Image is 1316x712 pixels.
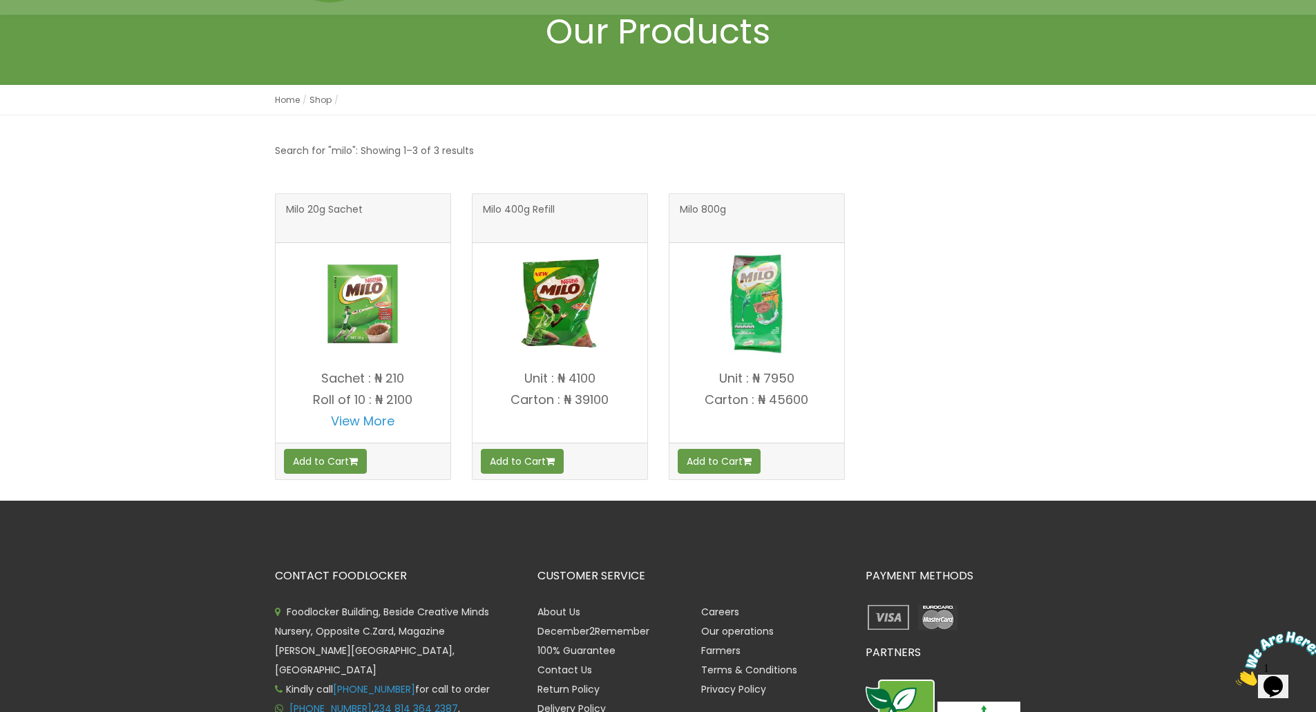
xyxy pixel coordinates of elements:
a: Return Policy [537,682,600,696]
i: Add to cart [546,456,555,466]
a: Home [275,94,300,106]
img: Milo 20g Sachet [311,252,414,356]
a: Farmers [701,644,741,657]
p: Unit : ₦ 4100 [473,372,647,385]
button: Add to Cart [284,449,367,474]
a: About Us [537,605,580,619]
span: Milo 800g [680,204,726,232]
p: Roll of 10 : ₦ 2100 [276,393,450,407]
img: Milo 800g [705,252,808,356]
input: Search our variety of products [490,29,884,54]
span: Milo 400g Refill [483,204,555,232]
h3: CONTACT FOODLOCKER [275,570,517,582]
a: Terms & Conditions [701,663,797,677]
span: Milo 20g Sachet [286,204,363,232]
a: Shop [309,94,332,106]
iframe: chat widget [1230,626,1316,691]
a: Privacy Policy [701,682,766,696]
button: Add to Cart [481,449,564,474]
p: Search for "milo": Showing 1–3 of 3 results [275,143,474,159]
span: Foodlocker Building, Beside Creative Minds Nursery, Opposite C.Zard, Magazine [PERSON_NAME][GEOGR... [275,605,489,677]
a: [PHONE_NUMBER] [333,682,415,696]
p: Sachet : ₦ 210 [276,372,450,385]
a: View More [331,412,394,430]
i: Add to cart [349,456,358,466]
button: All Products [406,29,491,54]
span: 1 [6,6,11,17]
img: payment [866,602,912,633]
a: 100% Guarantee [537,644,616,657]
p: Unit : ₦ 7950 [669,372,844,385]
a: Our operations [701,624,774,638]
i: Add to cart [743,456,752,466]
span: Kindly call for call to order [275,682,490,696]
h3: CUSTOMER SERVICE [537,570,845,582]
h3: PAYMENT METHODS [866,570,1042,582]
a: Contact Us [537,663,592,677]
button: Add to Cart [678,449,761,474]
img: Milo 400g Refill [508,252,611,356]
a: December2Remember [537,624,649,638]
h3: PARTNERS [866,646,1042,659]
img: Chat attention grabber [6,6,91,60]
p: Carton : ₦ 45600 [669,393,844,407]
a: Careers [701,605,739,619]
span: 0 [955,18,972,35]
p: Carton : ₦ 39100 [473,393,647,407]
img: payment [915,602,961,633]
